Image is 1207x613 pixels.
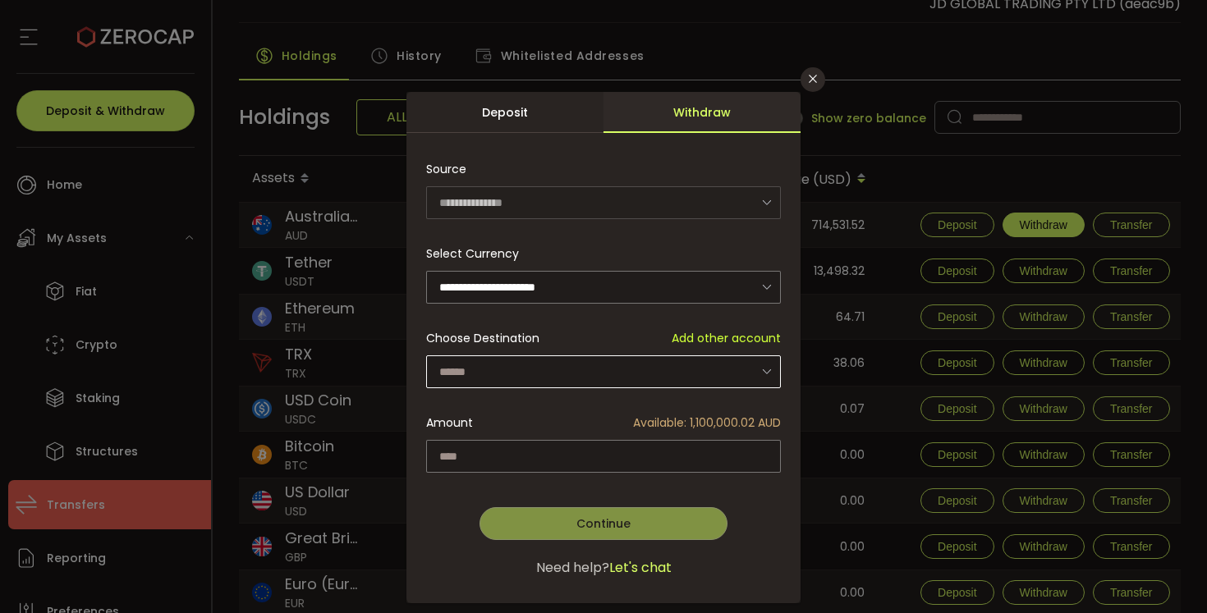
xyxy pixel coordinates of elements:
span: Source [426,153,466,185]
button: Continue [480,507,727,540]
span: Need help? [536,558,609,578]
div: Withdraw [603,92,801,133]
span: Continue [576,515,631,532]
div: Deposit [406,92,603,133]
span: Add other account [672,330,781,347]
iframe: Chat Widget [1012,436,1207,613]
div: 聊天小组件 [1012,436,1207,613]
button: Close [801,67,825,92]
span: Choose Destination [426,330,539,347]
div: dialog [406,92,801,603]
span: Let's chat [609,558,672,578]
span: Available: 1,100,000.02 AUD [633,414,781,432]
span: Amount [426,414,473,432]
label: Select Currency [426,245,529,262]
